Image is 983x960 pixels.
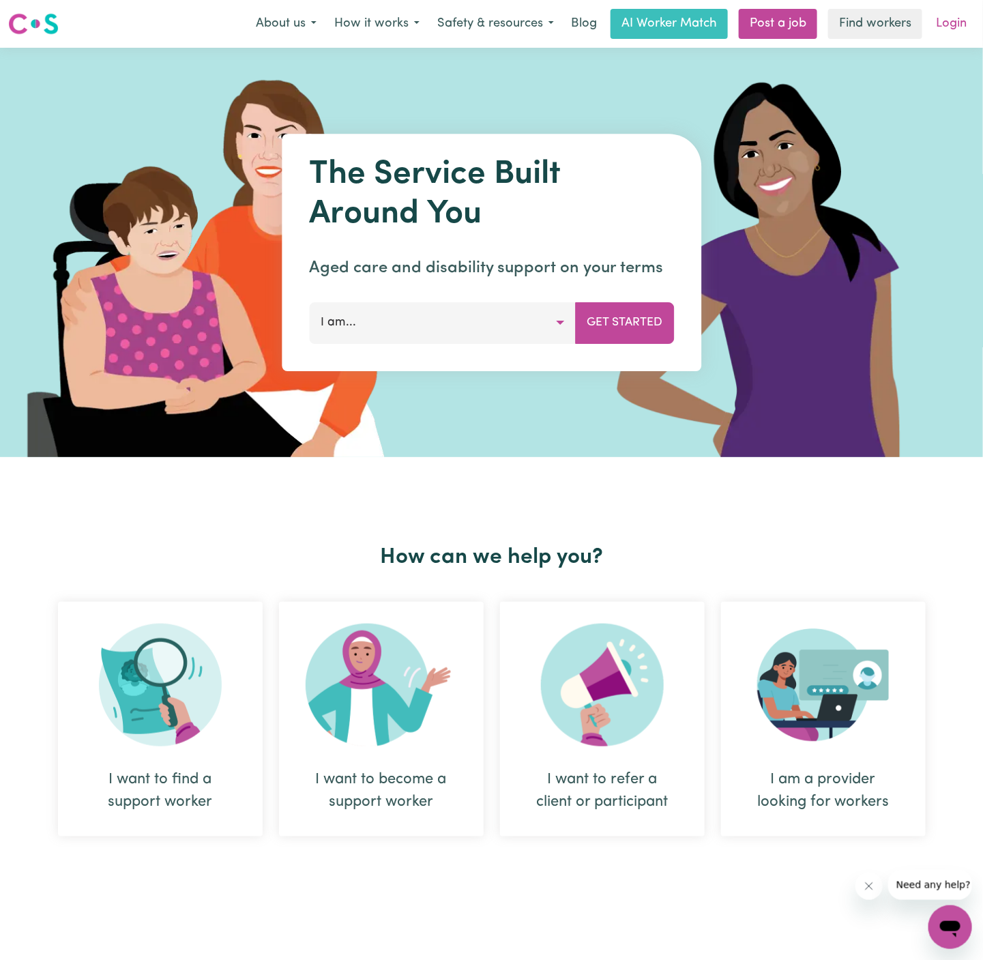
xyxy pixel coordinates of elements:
iframe: Close message [855,873,883,900]
button: I am... [309,302,576,343]
a: Careseekers logo [8,8,59,40]
div: I want to refer a client or participant [533,768,672,813]
div: I want to find a support worker [58,602,263,837]
a: Login [928,9,975,39]
h2: How can we help you? [50,544,934,570]
h1: The Service Built Around You [309,156,674,234]
div: I want to find a support worker [91,768,230,813]
div: I want to become a support worker [312,768,451,813]
p: Aged care and disability support on your terms [309,256,674,280]
img: Search [99,624,222,746]
div: I want to become a support worker [279,602,484,837]
a: Blog [563,9,605,39]
div: I am a provider looking for workers [721,602,926,837]
div: I want to refer a client or participant [500,602,705,837]
a: Post a job [739,9,817,39]
iframe: Button to launch messaging window [928,905,972,949]
img: Careseekers logo [8,12,59,36]
button: Safety & resources [428,10,563,38]
button: How it works [325,10,428,38]
iframe: Message from company [888,870,972,900]
img: Refer [541,624,664,746]
img: Provider [757,624,890,746]
div: I am a provider looking for workers [754,768,893,813]
img: Become Worker [306,624,457,746]
button: About us [247,10,325,38]
button: Get Started [575,302,674,343]
a: AI Worker Match [611,9,728,39]
a: Find workers [828,9,922,39]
